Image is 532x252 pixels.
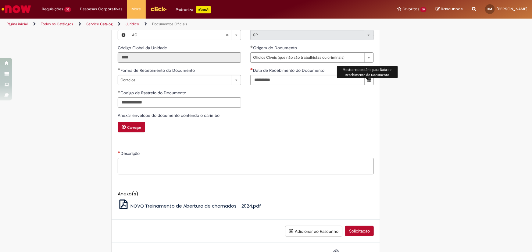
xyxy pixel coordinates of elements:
[253,68,326,73] span: Data de Recebimento do Documento
[176,6,211,13] div: Padroniza
[7,22,28,26] a: Página inicial
[80,6,123,12] span: Despesas Corporativas
[120,151,141,156] span: Descrição
[364,75,374,85] button: Mostrar calendário para Data de Recebimento do Documento
[250,45,253,48] span: Obrigatório Preenchido
[345,226,374,236] button: Solicitação
[132,30,226,40] span: AC
[118,203,261,209] a: NOVO Treinamento de Abertura de chamados - 2024.pdf
[42,6,63,12] span: Requisições
[120,90,187,96] span: Código de Rastreio do Documento
[441,6,463,12] span: Rascunhos
[118,158,374,174] textarea: Descrição
[129,30,241,40] a: ACLimpar campo Unidade Origem
[118,97,241,108] input: Código de Rastreio do Documento
[118,30,129,40] button: Unidade Origem, Visualizar este registro AC
[118,52,241,63] input: Código Global da Unidade
[253,45,298,51] span: Origem do Documento
[86,22,112,26] a: Service Catalog
[118,45,168,51] label: Somente leitura - Código Global da Unidade
[127,125,141,130] small: Carregar
[337,66,398,78] div: Mostrar calendário para Data de Recebimento do Documento
[497,6,527,12] span: [PERSON_NAME]
[126,22,139,26] a: Jurídico
[64,7,71,12] span: 35
[253,30,361,40] span: SP
[1,3,32,15] img: ServiceNow
[152,22,187,26] a: Documentos Oficiais
[223,30,232,40] abbr: Limpar campo Unidade Origem
[253,53,361,62] span: Ofícios Cíveis (que não são trabalhistas ou criminais)
[250,68,253,70] span: Necessários
[285,226,342,236] button: Adicionar ao Rascunho
[5,19,350,30] ul: Trilhas de página
[196,6,211,13] p: +GenAi
[132,6,141,12] span: More
[250,75,365,85] input: Data de Recebimento do Documento
[118,68,120,70] span: Obrigatório Preenchido
[41,22,73,26] a: Todos os Catálogos
[120,75,229,85] span: Correios
[420,7,427,12] span: 18
[402,6,419,12] span: Favoritos
[150,4,167,13] img: click_logo_yellow_360x200.png
[118,191,374,197] h5: Anexo(s)
[118,151,120,153] span: Necessários
[130,203,261,209] span: NOVO Treinamento de Abertura de chamados - 2024.pdf
[118,90,120,93] span: Obrigatório Preenchido
[488,7,492,11] span: KM
[120,68,196,73] span: Forma de Recebimento do Documento
[436,6,463,12] a: Rascunhos
[118,122,145,132] button: Carregar anexo de Anexar envelope do documento contendo o carimbo
[118,113,221,118] span: Anexar envelope do documento contendo o carimbo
